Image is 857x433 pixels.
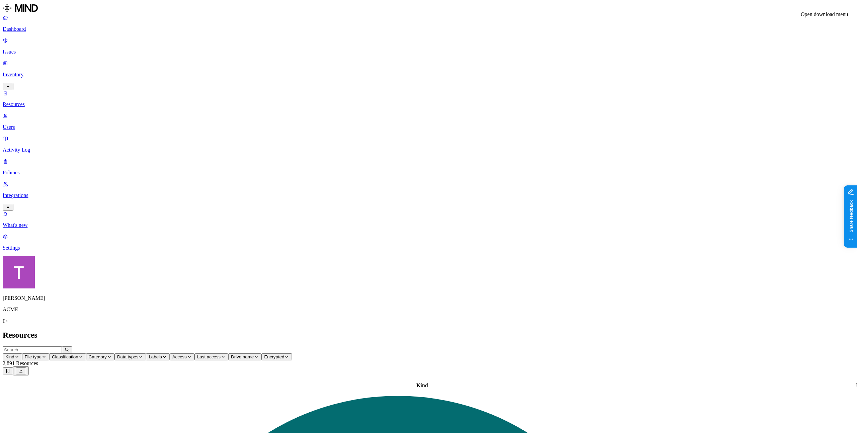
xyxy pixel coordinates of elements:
span: Kind [5,354,14,359]
a: Settings [3,234,854,251]
input: Search [3,346,62,353]
h2: Resources [3,331,854,340]
p: Settings [3,245,854,251]
a: Policies [3,158,854,176]
a: Dashboard [3,15,854,32]
span: Category [89,354,107,359]
span: Drive name [231,354,254,359]
p: What's new [3,222,854,228]
span: Data types [117,354,139,359]
a: What's new [3,211,854,228]
span: 2,891 Resources [3,360,38,366]
p: Integrations [3,192,854,198]
a: Users [3,113,854,130]
a: MIND [3,3,854,15]
span: Access [172,354,187,359]
p: Inventory [3,72,854,78]
div: Kind [4,382,841,388]
a: Activity Log [3,136,854,153]
p: ACME [3,307,854,313]
span: Classification [52,354,78,359]
p: Issues [3,49,854,55]
a: Integrations [3,181,854,210]
span: Labels [149,354,162,359]
p: Policies [3,170,854,176]
p: Activity Log [3,147,854,153]
span: Last access [197,354,221,359]
div: Open download menu [801,11,848,17]
a: Inventory [3,60,854,89]
img: MIND [3,3,38,13]
a: Issues [3,37,854,55]
a: Resources [3,90,854,107]
p: Dashboard [3,26,854,32]
p: Resources [3,101,854,107]
span: File type [25,354,42,359]
span: Encrypted [264,354,284,359]
img: Tzvi Shir-Vaknin [3,256,35,288]
p: Users [3,124,854,130]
